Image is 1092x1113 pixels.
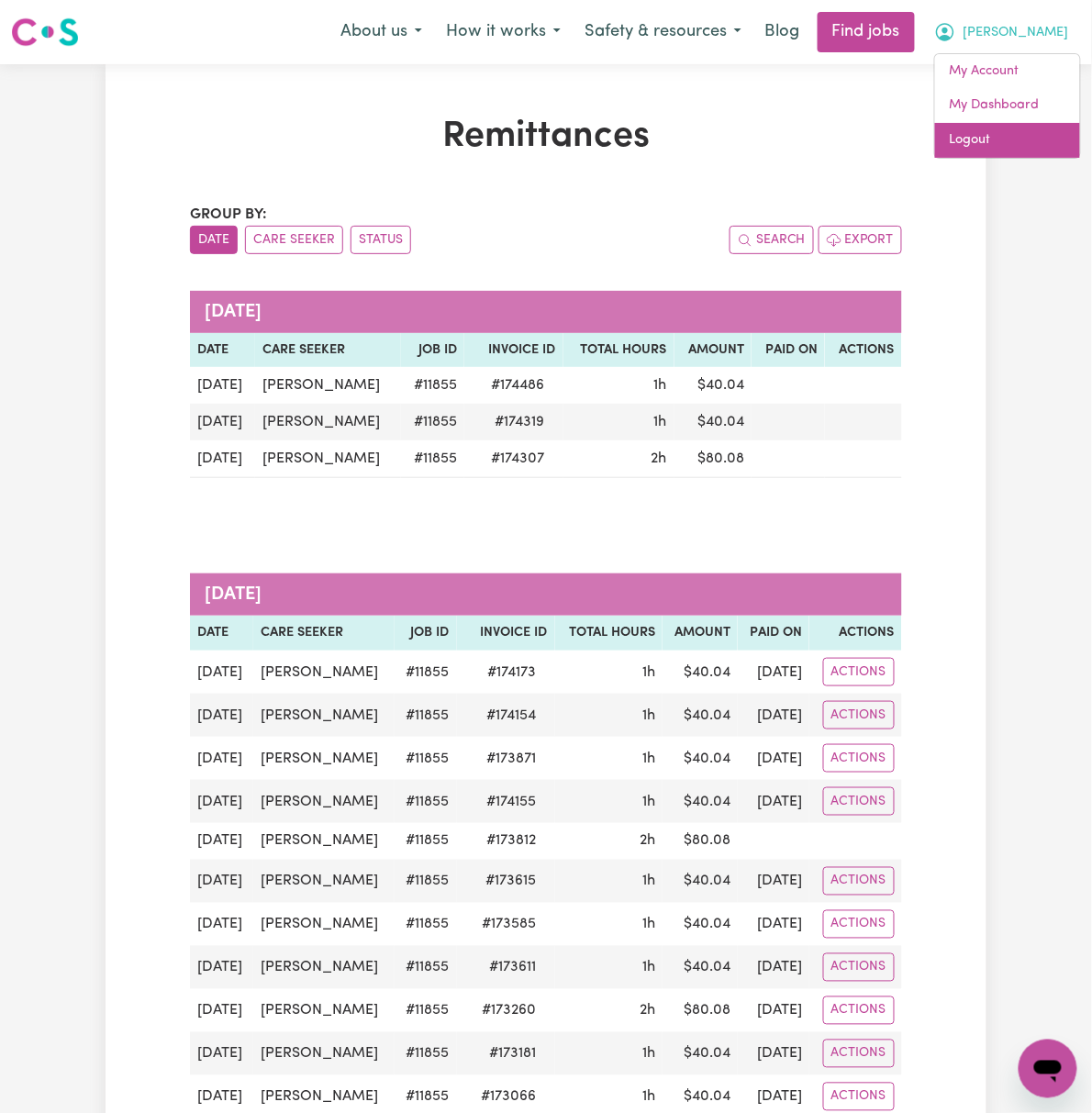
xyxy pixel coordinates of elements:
span: 1 hour [642,751,655,766]
td: # 11855 [395,823,456,860]
td: [PERSON_NAME] [253,694,395,737]
span: # 173615 [475,871,548,893]
td: $ 40.04 [663,860,738,903]
th: Date [190,616,253,651]
span: 1 hour [642,918,655,932]
th: Paid On [752,333,825,368]
td: [PERSON_NAME] [253,903,395,946]
caption: [DATE] [190,291,902,333]
span: [PERSON_NAME] [964,23,1069,43]
span: 1 hour [642,961,655,975]
span: 1 hour [642,795,655,809]
button: My Account [922,13,1081,51]
td: $ 40.04 [663,903,738,946]
td: [DATE] [738,989,809,1032]
td: # 11855 [395,903,456,946]
td: $ 40.04 [663,780,738,823]
img: Careseekers logo [11,16,79,49]
button: About us [329,13,434,51]
button: Actions [823,867,895,896]
td: $ 80.08 [663,989,738,1032]
button: Actions [823,1040,895,1068]
button: Export [819,226,902,254]
td: # 11855 [401,367,464,404]
th: Care Seeker [255,333,400,368]
a: Blog [753,12,810,52]
span: 1 hour [642,1047,655,1062]
td: [DATE] [190,651,253,694]
caption: [DATE] [190,573,902,616]
span: 1 hour [642,874,655,889]
td: [DATE] [738,780,809,823]
button: Safety & resources [573,13,753,51]
a: My Account [935,54,1080,89]
td: [PERSON_NAME] [253,780,395,823]
td: [DATE] [190,404,255,440]
td: [DATE] [190,694,253,737]
span: # 174319 [485,411,556,433]
button: Actions [823,787,895,816]
span: # 173812 [476,830,548,852]
td: [DATE] [190,737,253,780]
span: # 173611 [479,957,548,979]
span: 2 hours [640,834,655,849]
th: Total Hours [563,333,674,368]
td: [PERSON_NAME] [255,367,400,404]
td: $ 40.04 [674,367,752,404]
span: 2 hours [652,451,667,466]
a: Logout [935,123,1080,158]
td: [DATE] [190,946,253,989]
td: [DATE] [738,694,809,737]
a: Find jobs [818,12,915,52]
button: Actions [823,996,895,1025]
td: # 11855 [395,989,456,1032]
h1: Remittances [190,116,902,160]
td: $ 40.04 [663,737,738,780]
span: # 174486 [481,374,556,396]
span: 1 hour [642,708,655,723]
button: Actions [823,910,895,939]
td: [DATE] [738,903,809,946]
td: # 11855 [395,946,456,989]
button: Actions [823,701,895,729]
button: Actions [823,1083,895,1111]
span: # 174307 [481,448,556,470]
th: Invoice ID [457,616,555,651]
span: 1 hour [642,1090,655,1105]
th: Actions [825,333,902,368]
td: # 11855 [395,651,456,694]
iframe: Button to launch messaging window [1019,1040,1077,1098]
td: # 11855 [395,737,456,780]
button: sort invoices by paid status [351,226,411,254]
span: 1 hour [642,665,655,680]
button: Search [730,226,814,254]
td: # 11855 [395,780,456,823]
span: # 173585 [472,914,548,936]
td: [DATE] [738,946,809,989]
td: [DATE] [190,367,255,404]
th: Actions [809,616,902,651]
a: My Dashboard [935,88,1080,123]
span: 1 hour [654,415,667,429]
span: # 173181 [479,1043,548,1065]
td: [DATE] [190,903,253,946]
td: # 11855 [395,694,456,737]
td: [DATE] [190,823,253,860]
td: # 11855 [401,440,464,478]
button: sort invoices by care seeker [245,226,343,254]
span: # 174155 [476,791,548,813]
td: [PERSON_NAME] [253,651,395,694]
span: # 174173 [477,662,548,684]
span: # 174154 [476,705,548,727]
td: [DATE] [190,1032,253,1075]
td: [DATE] [190,860,253,903]
td: $ 80.08 [674,440,752,478]
td: [PERSON_NAME] [253,823,395,860]
td: # 11855 [395,1032,456,1075]
td: [DATE] [190,780,253,823]
button: Actions [823,658,895,686]
td: [PERSON_NAME] [253,989,395,1032]
td: # 11855 [401,404,464,440]
th: Invoice ID [464,333,563,368]
button: sort invoices by date [190,226,238,254]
